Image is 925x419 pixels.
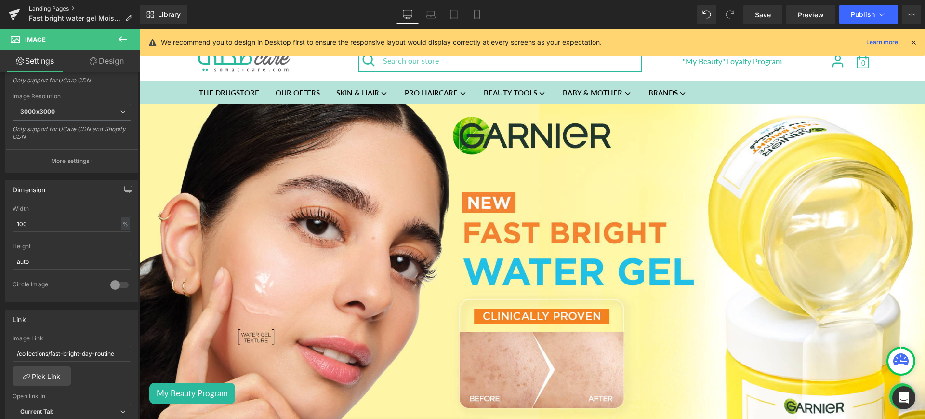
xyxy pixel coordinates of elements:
[419,5,442,24] a: Laptop
[158,10,181,19] span: Library
[13,125,131,147] div: Only support for UCare CDN and Shopify CDN
[465,5,489,24] a: Mobile
[13,310,26,324] div: Link
[13,180,46,194] div: Dimension
[10,354,96,375] button: My Beauty Program
[862,37,902,48] a: Learn more
[129,52,188,75] a: OUR OFFERS
[502,52,555,75] a: BRANDS
[755,10,771,20] span: Save
[13,366,71,386] a: Pick Link
[29,14,121,22] span: Fast bright water gel Moisturizer
[839,5,898,24] button: Publish
[902,5,921,24] button: More
[53,52,127,75] a: THE DRUGSTORE
[13,93,131,100] div: Image Resolution
[714,31,734,38] span: 0
[121,217,130,230] div: %
[13,216,131,232] input: auto
[396,5,419,24] a: Desktop
[851,11,875,18] span: Publish
[697,5,716,24] button: Undo
[442,5,465,24] a: Tablet
[72,50,142,72] a: Design
[720,5,740,24] button: Redo
[13,281,101,291] div: Circle Image
[6,149,138,172] button: More settings
[29,5,140,13] a: Landing Pages
[53,20,159,45] img: Sohati Care
[416,52,500,75] a: BABY & MOTHER
[51,157,90,165] p: More settings
[25,36,46,43] span: Image
[258,52,335,75] a: PRO HAIRCARE
[20,408,54,415] b: Current Tab
[13,254,131,270] input: auto
[13,77,131,91] div: Only support for UCare CDN
[13,393,131,400] div: Open link In
[140,5,187,24] a: New Library
[798,10,824,20] span: Preview
[190,52,257,75] a: SKIN & HAIR
[786,5,835,24] a: Preview
[220,22,502,42] input: Search our store
[714,24,733,33] a: 0
[20,108,55,115] b: 3000x3000
[161,37,602,48] p: We recommend you to design in Desktop first to ensure the responsive layout would display correct...
[337,52,415,75] a: BEAUTY TOOLS
[541,27,643,37] a: "My Beauty" Loyalty Program
[892,386,915,409] div: Open Intercom Messenger
[13,243,131,250] div: Height
[13,335,131,342] div: Image Link
[13,346,131,362] input: https://your-shop.myshopify.com
[13,205,131,212] div: Width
